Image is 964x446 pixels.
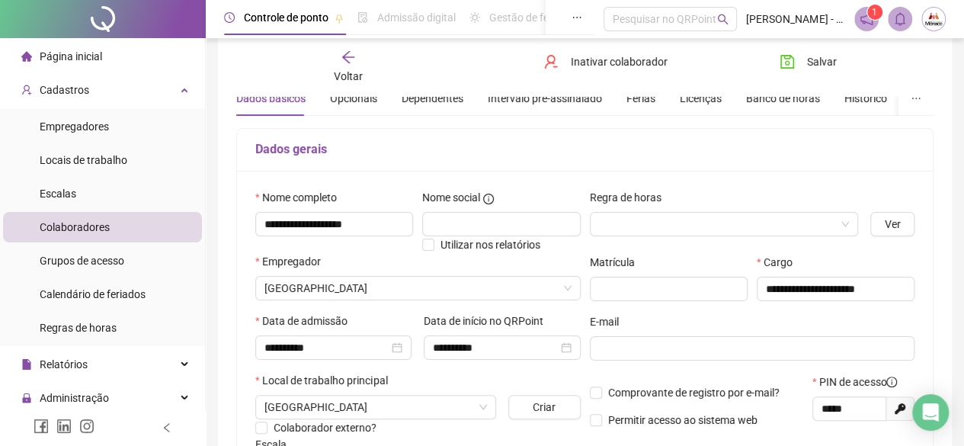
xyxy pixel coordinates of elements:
[334,70,363,82] span: Voltar
[330,90,377,107] div: Opcionais
[402,90,463,107] div: Dependentes
[626,90,655,107] div: Férias
[40,255,124,267] span: Grupos de acesso
[341,50,356,65] span: arrow-left
[469,12,480,23] span: sun
[264,277,572,300] span: MONTE CARLO EDUCACIONAL LTDA
[911,93,921,104] span: ellipsis
[40,188,76,200] span: Escalas
[357,12,368,23] span: file-done
[590,189,671,206] label: Regra de horas
[40,358,88,371] span: Relatórios
[21,359,32,370] span: file
[40,84,89,96] span: Cadastros
[757,254,802,271] label: Cargo
[255,313,357,329] label: Data de admissão
[885,216,901,233] span: Ver
[488,90,602,107] div: Intervalo pré-assinalado
[922,8,945,30] img: 55457
[912,394,949,431] div: Open Intercom Messenger
[244,11,328,24] span: Controle de ponto
[40,154,127,166] span: Locais de trabalho
[335,14,344,23] span: pushpin
[608,387,780,399] span: Comprovante de registro por e-mail?
[40,322,117,334] span: Regras de horas
[34,419,49,434] span: facebook
[255,140,914,159] h5: Dados gerais
[21,85,32,95] span: user-add
[56,419,72,434] span: linkedin
[608,414,757,426] span: Permitir acesso ao sistema web
[489,11,566,24] span: Gestão de férias
[746,90,820,107] div: Banco de horas
[264,396,487,419] span: RUA ALBERTINA NASCIMENTO, 132 CENTRO VOTORANTIM SP
[680,90,722,107] div: Licenças
[867,5,882,20] sup: 1
[590,254,645,271] label: Matrícula
[40,392,109,404] span: Administração
[508,395,581,419] button: Criar
[819,374,897,390] span: PIN de acesso
[21,393,32,403] span: lock
[717,14,729,25] span: search
[807,53,837,70] span: Salvar
[543,54,559,69] span: user-delete
[893,12,907,26] span: bell
[571,53,668,70] span: Inativar colaborador
[21,51,32,62] span: home
[572,12,582,23] span: ellipsis
[872,7,877,18] span: 1
[236,90,306,107] div: Dados básicos
[274,422,376,434] span: Colaborador externo?
[532,50,679,74] button: Inativar colaborador
[377,11,456,24] span: Admissão digital
[860,12,873,26] span: notification
[40,288,146,300] span: Calendário de feriados
[746,11,844,27] span: [PERSON_NAME] - [GEOGRAPHIC_DATA]
[483,194,494,204] span: info-circle
[780,54,795,69] span: save
[533,399,556,416] span: Criar
[844,90,887,107] div: Histórico
[898,81,934,116] button: ellipsis
[768,50,848,74] button: Salvar
[40,50,102,63] span: Página inicial
[440,239,540,251] span: Utilizar nos relatórios
[870,212,914,236] button: Ver
[255,253,331,270] label: Empregador
[422,189,480,206] span: Nome social
[224,12,235,23] span: clock-circle
[590,313,629,330] label: E-mail
[162,422,172,433] span: left
[255,189,347,206] label: Nome completo
[40,221,110,233] span: Colaboradores
[40,120,109,133] span: Empregadores
[886,377,897,387] span: info-circle
[424,313,553,329] label: Data de início no QRPoint
[79,419,94,434] span: instagram
[255,372,397,389] label: Local de trabalho principal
